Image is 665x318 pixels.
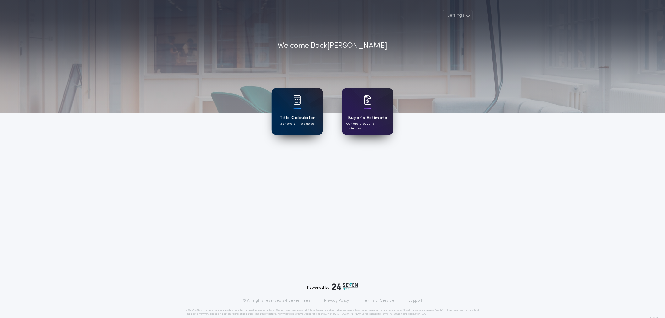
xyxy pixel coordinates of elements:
[324,298,349,303] a: Privacy Policy
[348,114,387,122] h1: Buyer's Estimate
[333,313,364,315] a: [URL][DOMAIN_NAME]
[364,95,371,105] img: card icon
[243,298,311,303] p: © All rights reserved. 24|Seven Fees
[332,283,358,291] img: logo
[346,122,389,131] p: Generate buyer's estimates
[272,88,323,135] a: card iconTitle CalculatorGenerate title quotes
[280,122,314,126] p: Generate title quotes
[278,40,387,52] p: Welcome Back [PERSON_NAME]
[342,88,393,135] a: card iconBuyer's EstimateGenerate buyer's estimates
[443,10,473,21] button: Settings
[307,283,358,291] div: Powered by
[363,298,394,303] a: Terms of Service
[185,308,480,316] p: DISCLAIMER: This estimate is provided for informational purposes only. 24|Seven Fees, a product o...
[408,298,422,303] a: Support
[294,95,301,105] img: card icon
[279,114,315,122] h1: Title Calculator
